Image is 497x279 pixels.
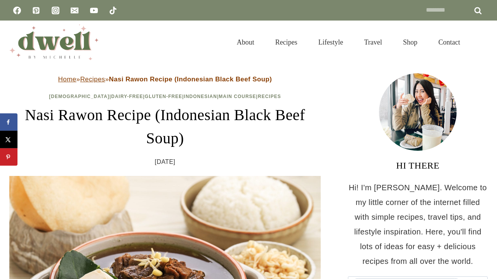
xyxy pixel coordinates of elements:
a: Facebook [9,3,25,18]
a: [DEMOGRAPHIC_DATA] [49,94,109,99]
h3: HI THERE [348,158,488,172]
a: Travel [354,29,393,56]
h1: Nasi Rawon Recipe (Indonesian Black Beef Soup) [9,103,321,150]
time: [DATE] [155,156,176,168]
a: Instagram [48,3,63,18]
a: Dairy-Free [111,94,143,99]
a: Shop [393,29,428,56]
a: TikTok [105,3,121,18]
a: Email [67,3,82,18]
a: Contact [428,29,471,56]
a: YouTube [86,3,102,18]
a: Pinterest [28,3,44,18]
a: Recipes [265,29,308,56]
a: About [226,29,265,56]
button: View Search Form [474,36,488,49]
strong: Nasi Rawon Recipe (Indonesian Black Beef Soup) [109,76,272,83]
span: | | | | | [49,94,281,99]
p: Hi! I'm [PERSON_NAME]. Welcome to my little corner of the internet filled with simple recipes, tr... [348,180,488,269]
a: Home [58,76,76,83]
a: Indonesian [184,94,217,99]
nav: Primary Navigation [226,29,471,56]
img: DWELL by michelle [9,24,99,60]
a: Recipes [80,76,105,83]
span: » » [58,76,272,83]
a: Lifestyle [308,29,354,56]
a: Main Course [219,94,256,99]
a: Gluten-Free [145,94,182,99]
a: Recipes [258,94,281,99]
